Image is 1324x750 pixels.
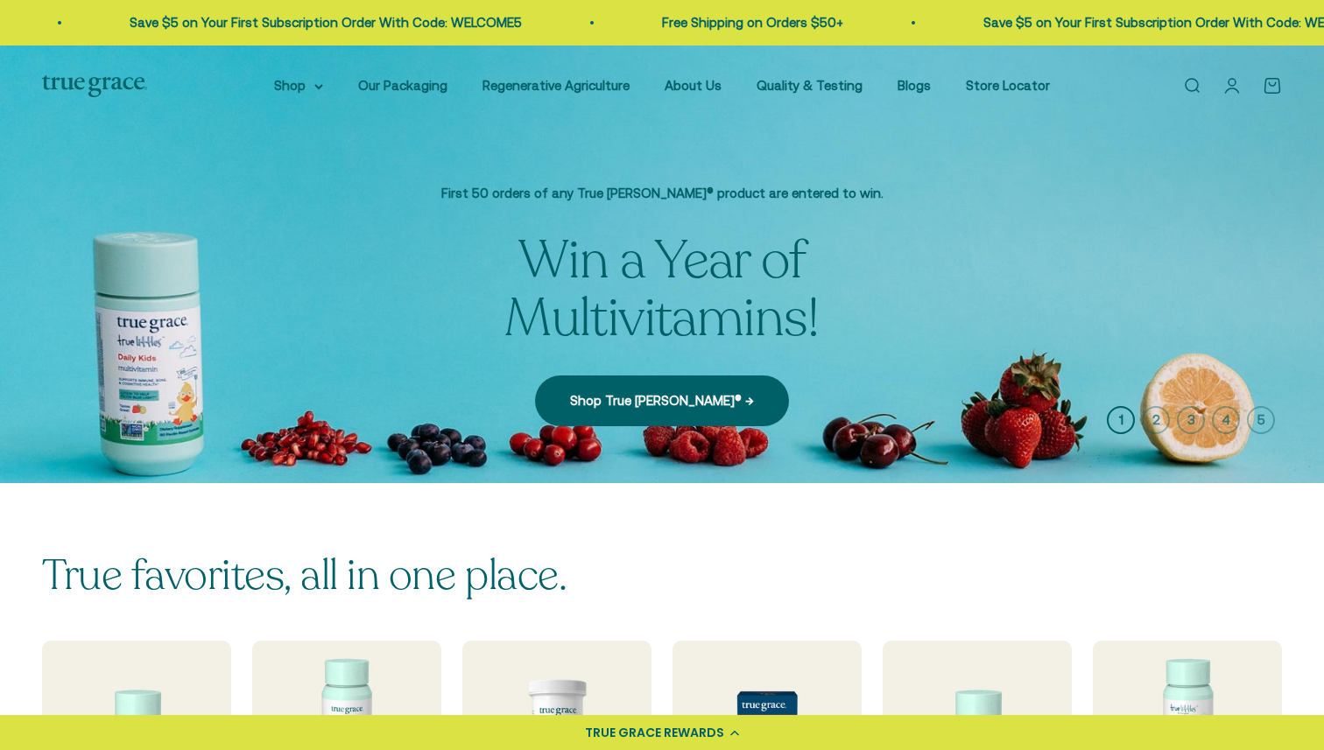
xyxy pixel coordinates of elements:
[585,724,724,742] div: TRUE GRACE REWARDS
[274,75,323,96] summary: Shop
[1142,406,1170,434] button: 2
[661,15,842,30] a: Free Shipping on Orders $50+
[482,78,630,93] a: Regenerative Agriculture
[898,78,931,93] a: Blogs
[757,78,863,93] a: Quality & Testing
[504,225,820,354] split-lines: Win a Year of Multivitamins!
[1247,406,1275,434] button: 5
[1177,406,1205,434] button: 3
[358,78,447,93] a: Our Packaging
[373,183,951,204] p: First 50 orders of any True [PERSON_NAME]® product are entered to win.
[966,78,1050,93] a: Store Locator
[129,12,521,33] p: Save $5 on Your First Subscription Order With Code: WELCOME5
[42,547,567,604] split-lines: True favorites, all in one place.
[1107,406,1135,434] button: 1
[535,375,789,426] a: Shop True [PERSON_NAME]® →
[665,78,722,93] a: About Us
[1212,406,1240,434] button: 4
